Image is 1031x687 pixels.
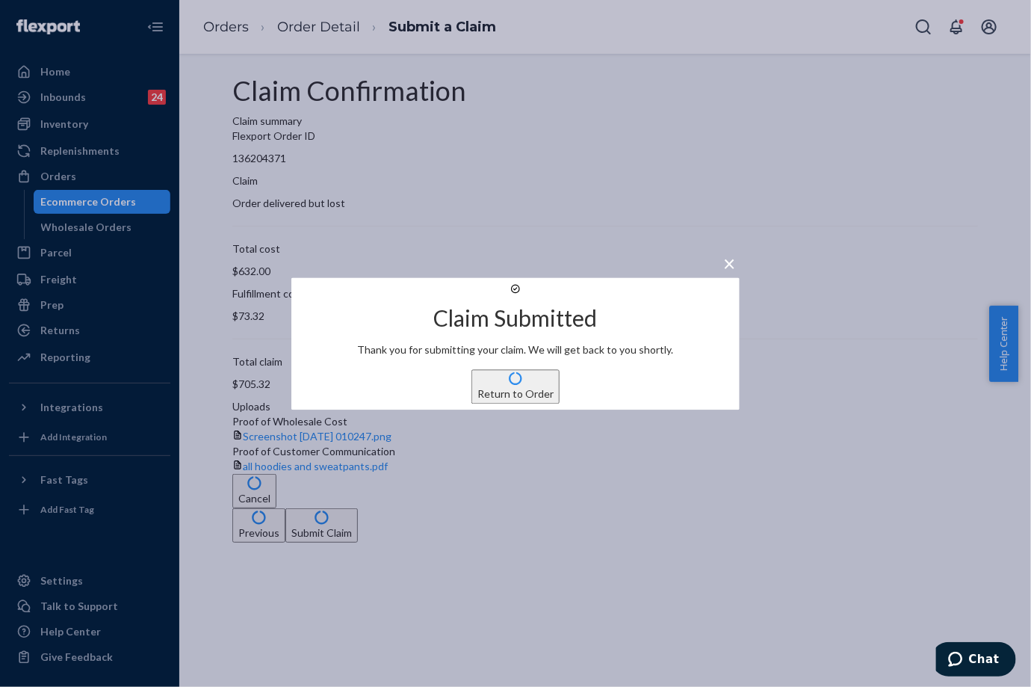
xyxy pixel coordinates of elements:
[723,250,735,276] span: ×
[434,306,598,330] h2: Claim Submitted
[936,642,1016,680] iframe: Opens a widget where you can chat to one of our agents
[471,369,560,404] button: Return to Order
[358,342,674,357] p: Thank you for submitting your claim. We will get back to you shortly.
